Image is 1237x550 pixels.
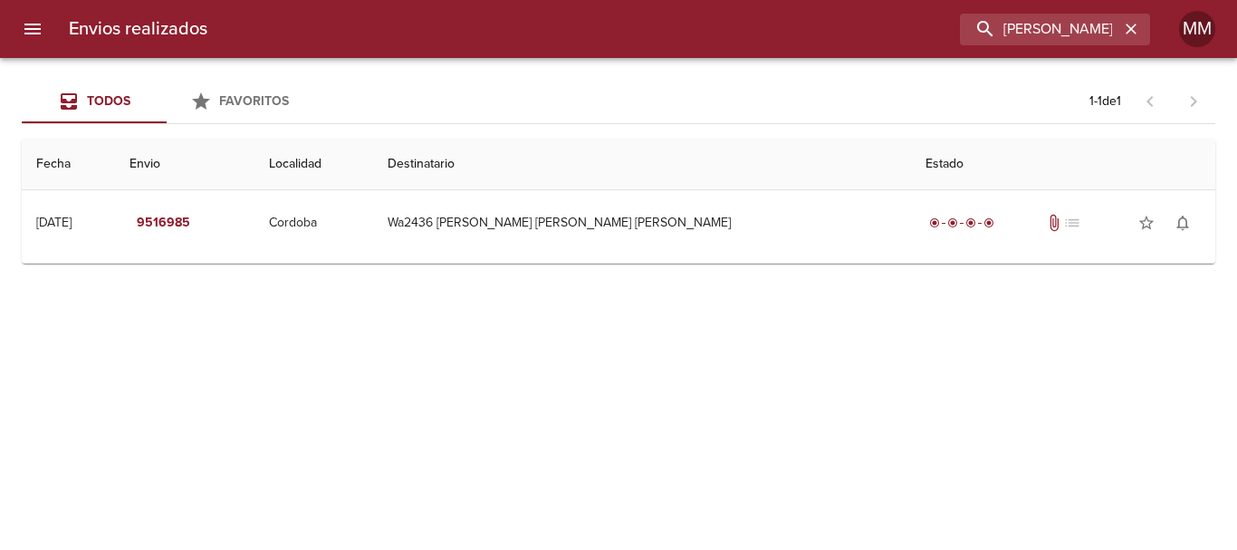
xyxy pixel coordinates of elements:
th: Localidad [254,139,372,190]
button: Activar notificaciones [1165,205,1201,241]
th: Estado [911,139,1215,190]
th: Envio [115,139,255,190]
th: Destinatario [373,139,912,190]
span: Pagina siguiente [1172,80,1215,123]
span: star_border [1137,214,1155,232]
span: No tiene pedido asociado [1063,214,1081,232]
span: radio_button_checked [983,217,994,228]
span: notifications_none [1174,214,1192,232]
th: Fecha [22,139,115,190]
div: [DATE] [36,215,72,230]
table: Tabla de envíos del cliente [22,139,1215,264]
span: Tiene documentos adjuntos [1045,214,1063,232]
div: Tabs Envios [22,80,312,123]
input: buscar [960,14,1119,45]
span: radio_button_checked [965,217,976,228]
span: Todos [87,93,130,109]
span: Favoritos [219,93,289,109]
span: Pagina anterior [1128,92,1172,110]
p: 1 - 1 de 1 [1089,92,1121,111]
button: menu [11,7,54,51]
button: Agregar a favoritos [1128,205,1165,241]
td: Wa2436 [PERSON_NAME] [PERSON_NAME] [PERSON_NAME] [373,190,912,256]
em: 9516985 [137,212,190,235]
span: radio_button_checked [947,217,958,228]
span: radio_button_checked [929,217,940,228]
div: Abrir información de usuario [1179,11,1215,47]
div: MM [1179,11,1215,47]
td: Cordoba [254,190,372,256]
div: Entregado [925,214,998,232]
h6: Envios realizados [69,14,207,43]
button: 9516985 [129,207,197,240]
